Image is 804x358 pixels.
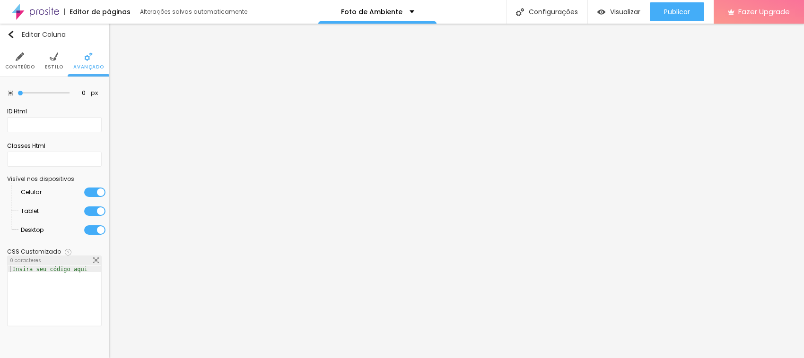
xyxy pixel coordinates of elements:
[65,249,71,256] img: Icone
[7,31,66,38] div: Editar Coluna
[64,9,131,15] div: Editor de páginas
[109,24,804,358] iframe: Editor
[7,176,102,182] div: Visível nos dispositivos
[5,65,35,69] span: Conteúdo
[8,91,13,95] img: Icone
[8,266,92,273] div: Insira seu código aqui
[21,202,39,221] span: Tablet
[7,142,102,150] div: Classes Html
[8,256,101,265] div: 0 caracteres
[516,8,524,16] img: Icone
[341,9,402,15] p: Foto de Ambiente
[16,52,24,61] img: Icone
[21,183,42,202] span: Celular
[738,8,790,16] span: Fazer Upgrade
[88,89,101,97] button: px
[7,249,61,255] div: CSS Customizado
[650,2,704,21] button: Publicar
[140,9,249,15] div: Alterações salvas automaticamente
[7,107,102,116] div: ID Html
[588,2,650,21] button: Visualizar
[7,31,15,38] img: Icone
[45,65,63,69] span: Estilo
[664,8,690,16] span: Publicar
[73,65,104,69] span: Avançado
[84,52,93,61] img: Icone
[597,8,605,16] img: view-1.svg
[93,257,99,263] img: Icone
[21,221,44,239] span: Desktop
[610,8,640,16] span: Visualizar
[50,52,58,61] img: Icone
